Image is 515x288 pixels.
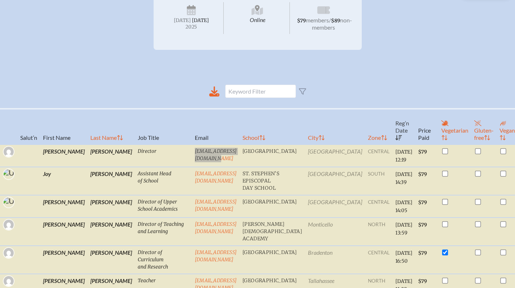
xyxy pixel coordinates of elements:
th: School [240,109,305,145]
td: [PERSON_NAME][DEMOGRAPHIC_DATA] Academy [240,218,305,246]
th: Salut’n [17,109,40,145]
td: [GEOGRAPHIC_DATA] [240,195,305,218]
td: central [365,145,392,167]
td: Joy [40,167,87,195]
span: $79 [418,149,427,155]
span: 2025 [165,24,218,30]
span: [DATE] 13:59 [395,222,412,236]
div: Download to CSV [209,86,219,97]
td: [PERSON_NAME] [40,195,87,218]
span: [DATE] 12:19 [395,149,412,163]
span: [DATE] [192,17,209,23]
td: [GEOGRAPHIC_DATA] [240,145,305,167]
td: [PERSON_NAME] [87,195,135,218]
span: $79 [297,18,306,24]
td: St. Stephen’s Episcopal Day School [240,167,305,195]
input: Keyword Filter [225,85,296,98]
td: [PERSON_NAME] [87,167,135,195]
td: [GEOGRAPHIC_DATA] [305,167,365,195]
a: [EMAIL_ADDRESS][DOMAIN_NAME] [195,249,237,263]
th: Price Paid [415,109,438,145]
td: [PERSON_NAME] [40,246,87,274]
th: Vegetarian [438,109,471,145]
img: User Avatar [1,168,23,187]
img: Gravatar [4,248,14,258]
span: [DATE] 16:50 [395,250,412,264]
td: central [365,195,392,218]
th: Job Title [135,109,192,145]
td: Bradenton [305,246,365,274]
span: $79 [418,222,427,228]
span: non-members [312,17,352,31]
td: [PERSON_NAME] [87,145,135,167]
td: south [365,167,392,195]
th: Email [192,109,240,145]
span: / [329,17,331,23]
span: $79 [418,278,427,284]
td: [PERSON_NAME] [40,145,87,167]
span: $79 [418,250,427,256]
img: User Avatar [1,196,23,215]
td: Assistant Head of School [135,167,192,195]
img: Gravatar [4,147,14,157]
span: [DATE] 14:05 [395,199,412,214]
td: Director of Curriculum and Research [135,246,192,274]
td: Director of Teaching and Learning [135,218,192,246]
span: $79 [418,199,427,206]
td: Director [135,145,192,167]
span: Online [225,2,290,34]
td: [PERSON_NAME] [87,218,135,246]
td: central [365,246,392,274]
td: Director of Upper School Academics [135,195,192,218]
span: $79 [418,171,427,177]
img: Gravatar [4,220,14,230]
td: [GEOGRAPHIC_DATA] [240,246,305,274]
span: members [306,17,329,23]
td: [GEOGRAPHIC_DATA] [305,195,365,218]
a: [EMAIL_ADDRESS][DOMAIN_NAME] [195,199,237,212]
a: [EMAIL_ADDRESS][DOMAIN_NAME] [195,148,237,162]
th: City [305,109,365,145]
th: Last Name [87,109,135,145]
a: [EMAIL_ADDRESS][DOMAIN_NAME] [195,171,237,184]
td: Monticello [305,218,365,246]
td: [PERSON_NAME] [87,246,135,274]
a: [EMAIL_ADDRESS][DOMAIN_NAME] [195,221,237,235]
span: [DATE] [174,17,191,23]
td: north [365,218,392,246]
td: [PERSON_NAME] [40,218,87,246]
th: First Name [40,109,87,145]
span: [DATE] 14:39 [395,171,412,185]
span: $89 [331,18,340,24]
th: Gluten-free [471,109,497,145]
td: [GEOGRAPHIC_DATA] [305,145,365,167]
img: Gravatar [4,276,14,286]
th: Zone [365,109,392,145]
